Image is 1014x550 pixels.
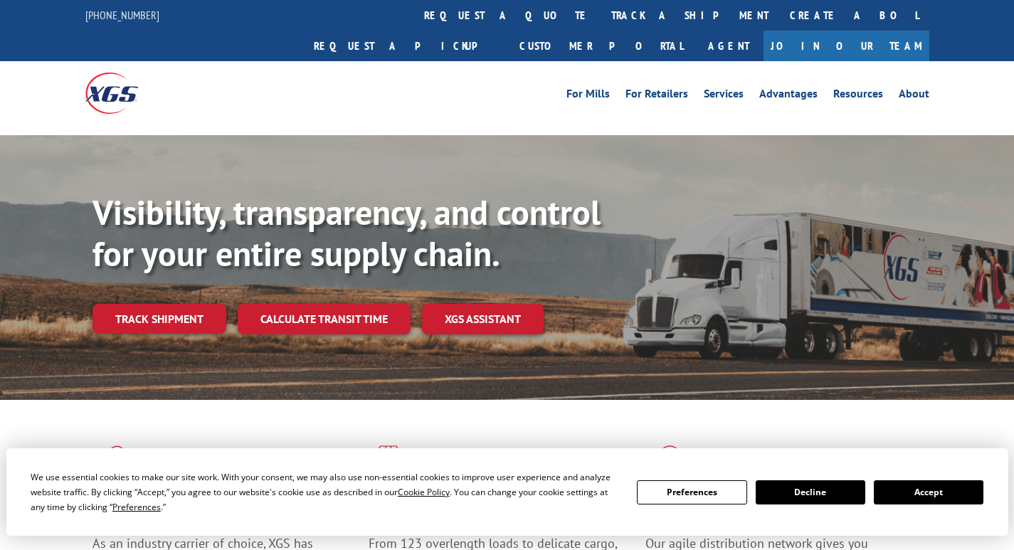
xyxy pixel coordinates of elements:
button: Preferences [637,480,746,504]
a: Calculate transit time [238,304,411,334]
img: xgs-icon-flagship-distribution-model-red [645,445,695,482]
button: Decline [756,480,865,504]
span: Cookie Policy [398,486,450,498]
span: Preferences [112,501,161,513]
a: Agent [694,31,764,61]
a: For Retailers [625,88,688,104]
a: [PHONE_NUMBER] [85,8,159,22]
a: About [899,88,929,104]
button: Accept [874,480,983,504]
a: Services [704,88,744,104]
a: Customer Portal [509,31,694,61]
a: Track shipment [93,304,226,334]
a: Join Our Team [764,31,929,61]
b: Visibility, transparency, and control for your entire supply chain. [93,190,601,275]
img: xgs-icon-focused-on-flooring-red [369,445,402,482]
div: We use essential cookies to make our site work. With your consent, we may also use non-essential ... [31,470,620,514]
a: Request a pickup [303,31,509,61]
a: Advantages [759,88,818,104]
a: For Mills [566,88,610,104]
a: Resources [833,88,883,104]
a: XGS ASSISTANT [422,304,544,334]
img: xgs-icon-total-supply-chain-intelligence-red [93,445,137,482]
div: Cookie Consent Prompt [6,448,1008,536]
